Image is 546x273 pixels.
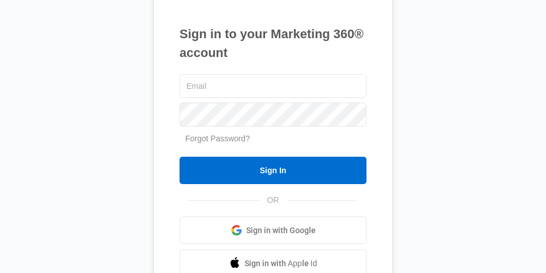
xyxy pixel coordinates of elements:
span: Sign in with Google [246,225,316,237]
input: Sign In [180,157,366,184]
a: Sign in with Google [180,217,366,244]
h1: Sign in to your Marketing 360® account [180,25,366,62]
span: OR [259,194,287,206]
span: Sign in with Apple Id [245,258,317,270]
input: Email [180,74,366,98]
a: Forgot Password? [185,134,250,143]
